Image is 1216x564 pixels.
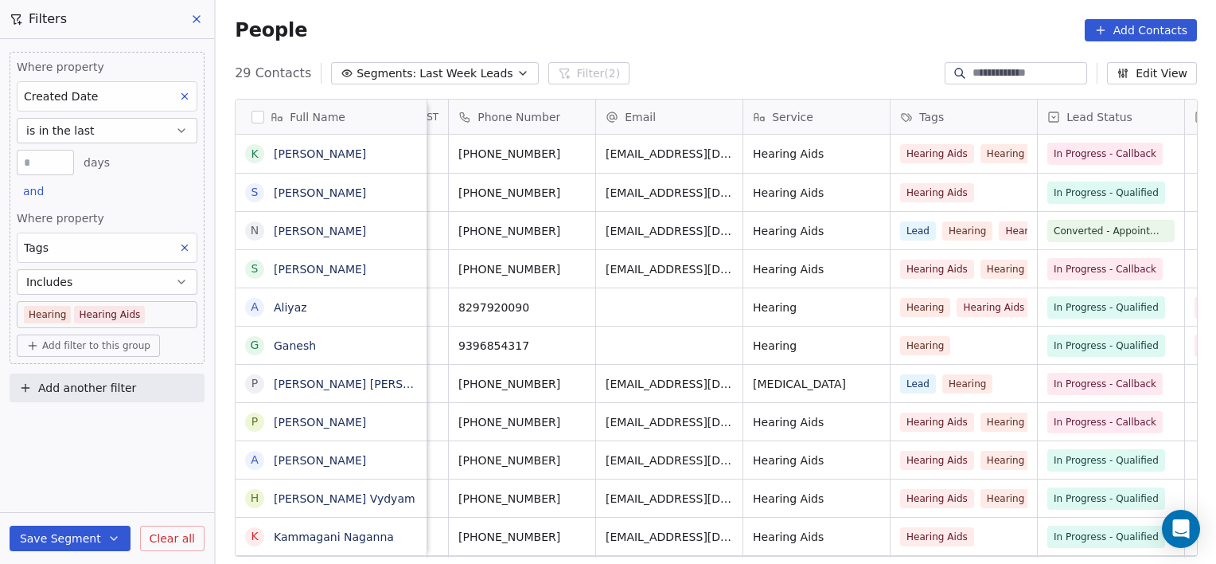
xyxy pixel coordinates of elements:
[1054,491,1159,507] span: In Progress - Qualified
[1054,185,1159,201] span: In Progress - Qualified
[449,100,595,134] div: Phone Number
[419,65,513,82] span: Last Week Leads
[900,527,974,546] span: Hearing Aids
[458,185,586,201] span: [PHONE_NUMBER]
[274,339,316,352] a: Ganesh
[251,375,258,392] div: P
[236,135,427,558] div: grid
[251,337,259,354] div: G
[274,263,366,276] a: [PERSON_NAME]
[606,261,733,277] span: [EMAIL_ADDRESS][DOMAIN_NAME]
[891,100,1037,134] div: Tags
[236,100,427,134] div: Full Name
[274,531,394,543] a: Kammagani Naganna
[1107,62,1197,84] button: Edit View
[1054,223,1168,239] span: Converted - Appointment
[274,147,366,160] a: [PERSON_NAME]
[900,413,974,432] span: Hearing Aids
[290,109,345,125] span: Full Name
[942,221,992,241] span: Hearing
[458,414,586,430] span: [PHONE_NUMBER]
[424,111,439,123] span: IST
[235,64,311,83] span: 29 Contacts
[900,183,974,202] span: Hearing Aids
[458,223,586,239] span: [PHONE_NUMBER]
[1038,100,1184,134] div: Lead Status
[606,491,733,507] span: [EMAIL_ADDRESS][DOMAIN_NAME]
[753,146,880,162] span: Hearing Aids
[274,378,462,390] a: [PERSON_NAME] [PERSON_NAME]
[606,146,733,162] span: [EMAIL_ADDRESS][DOMAIN_NAME]
[900,260,974,279] span: Hearing Aids
[458,146,586,162] span: [PHONE_NUMBER]
[274,454,366,467] a: [PERSON_NAME]
[274,416,366,429] a: [PERSON_NAME]
[900,374,936,394] span: Lead
[477,109,560,125] span: Phone Number
[900,144,974,163] span: Hearing Aids
[900,336,950,355] span: Hearing
[606,529,733,545] span: [EMAIL_ADDRESS][DOMAIN_NAME]
[458,338,586,354] span: 9396854317
[919,109,944,125] span: Tags
[753,300,880,315] span: Hearing
[1054,338,1159,354] span: In Progress - Qualified
[1162,510,1200,548] div: Open Intercom Messenger
[957,298,1031,317] span: Hearing Aids
[753,491,880,507] span: Hearing Aids
[980,489,1031,508] span: Hearing
[251,490,259,507] div: H
[251,184,259,201] div: s
[458,261,586,277] span: [PHONE_NUMBER]
[753,185,880,201] span: Hearing Aids
[753,452,880,468] span: Hearing Aids
[357,65,416,82] span: Segments:
[980,144,1031,163] span: Hearing
[251,146,259,163] div: K
[458,491,586,507] span: [PHONE_NUMBER]
[900,298,950,317] span: Hearing
[980,451,1031,470] span: Hearing
[1054,452,1159,468] span: In Progress - Qualified
[1054,261,1156,277] span: In Progress - Callback
[1054,376,1156,392] span: In Progress - Callback
[1054,146,1156,162] span: In Progress - Callback
[274,225,366,237] a: [PERSON_NAME]
[900,489,974,508] span: Hearing Aids
[251,260,259,277] div: S
[458,376,586,392] span: [PHONE_NUMBER]
[753,338,880,354] span: Hearing
[251,528,259,545] div: K
[753,261,880,277] span: Hearing Aids
[1054,300,1159,315] span: In Progress - Qualified
[251,222,259,239] div: N
[900,451,974,470] span: Hearing Aids
[458,529,586,545] span: [PHONE_NUMBER]
[753,223,880,239] span: Hearing Aids
[606,223,733,239] span: [EMAIL_ADDRESS][DOMAIN_NAME]
[548,62,630,84] button: Filter(2)
[980,260,1031,279] span: Hearing
[900,221,936,241] span: Lead
[274,301,307,314] a: Aliyaz
[753,414,880,430] span: Hearing Aids
[235,18,307,42] span: People
[606,414,733,430] span: [EMAIL_ADDRESS][DOMAIN_NAME]
[606,376,733,392] span: [EMAIL_ADDRESS][DOMAIN_NAME]
[458,452,586,468] span: [PHONE_NUMBER]
[942,374,992,394] span: Hearing
[596,100,742,134] div: Email
[753,376,880,392] span: [MEDICAL_DATA]
[753,529,880,545] span: Hearing Aids
[458,300,586,315] span: 8297920090
[606,452,733,468] span: [EMAIL_ADDRESS][DOMAIN_NAME]
[1085,19,1197,41] button: Add Contacts
[274,492,415,505] a: [PERSON_NAME] Vydyam
[1066,109,1132,125] span: Lead Status
[1054,529,1159,545] span: In Progress - Qualified
[251,299,259,315] div: A
[606,185,733,201] span: [EMAIL_ADDRESS][DOMAIN_NAME]
[1054,414,1156,430] span: In Progress - Callback
[772,109,813,125] span: Service
[274,186,366,199] a: [PERSON_NAME]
